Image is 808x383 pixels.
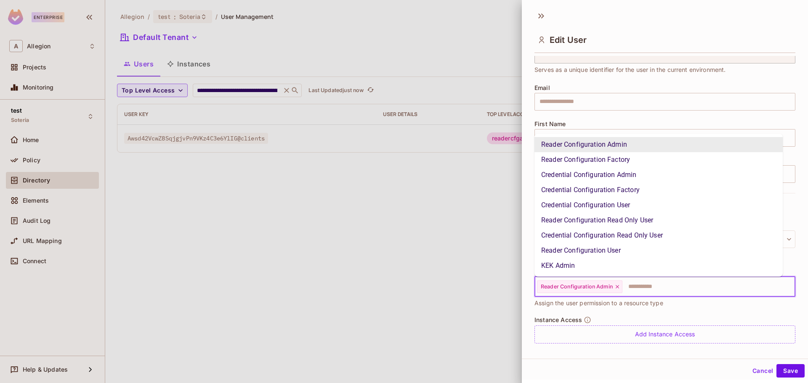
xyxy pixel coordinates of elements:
span: Assign the user permission to a resource type [534,298,663,308]
span: Edit User [550,35,587,45]
li: Credential Configuration User [534,198,783,213]
span: Instance Access [534,317,582,323]
button: Cancel [749,364,776,378]
span: Reader Configuration Admin [541,283,613,290]
li: Reader Configuration Admin [534,137,783,152]
li: Credential Configuration Admin [534,167,783,182]
span: Serves as a unique identifier for the user in the current environment. [534,65,726,74]
div: Reader Configuration Admin [537,280,622,293]
span: First Name [534,121,566,127]
span: Email [534,85,550,91]
li: Credential Configuration Read Only User [534,228,783,243]
li: Reader Configuration User [534,243,783,258]
div: Add Instance Access [534,325,795,343]
li: Credential Configuration Factory [534,182,783,198]
button: Save [776,364,805,378]
li: Reader Configuration Factory [534,152,783,167]
li: KEK Admin [534,258,783,273]
button: Close [791,285,792,287]
li: Reader Configuration Read Only User [534,213,783,228]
